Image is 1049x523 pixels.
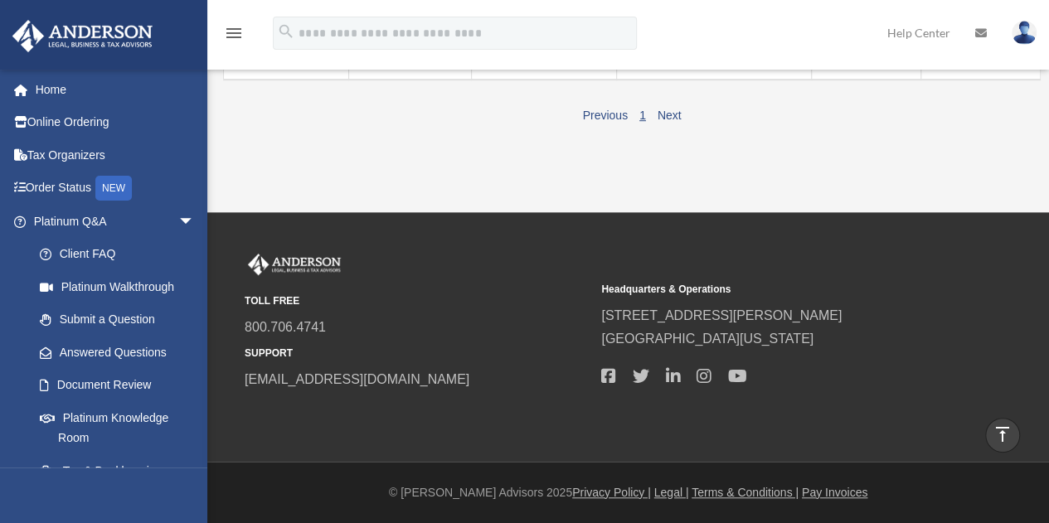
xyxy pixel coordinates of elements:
a: [EMAIL_ADDRESS][DOMAIN_NAME] [245,372,469,386]
i: menu [224,23,244,43]
div: © [PERSON_NAME] Advisors 2025 [207,482,1049,503]
a: menu [224,29,244,43]
a: Answered Questions [23,336,203,369]
a: Online Ordering [12,106,220,139]
img: Anderson Advisors Platinum Portal [7,20,158,52]
a: Next [658,109,682,122]
a: 1 [639,109,646,122]
a: 800.706.4741 [245,320,326,334]
i: search [277,22,295,41]
a: Client FAQ [23,238,211,271]
a: Submit a Question [23,303,211,337]
a: Tax & Bookkeeping Packages [23,454,211,507]
i: vertical_align_top [993,424,1013,444]
img: Anderson Advisors Platinum Portal [245,254,344,275]
a: [GEOGRAPHIC_DATA][US_STATE] [601,332,813,346]
a: Home [12,73,220,106]
a: [STREET_ADDRESS][PERSON_NAME] [601,308,842,322]
img: User Pic [1012,21,1037,45]
a: Document Review [23,369,211,402]
a: Tax Organizers [12,138,220,172]
small: Headquarters & Operations [601,281,946,298]
a: Terms & Conditions | [692,486,799,499]
a: Platinum Q&Aarrow_drop_down [12,205,211,238]
small: TOLL FREE [245,293,590,310]
a: Order StatusNEW [12,172,220,206]
a: Pay Invoices [802,486,867,499]
div: NEW [95,176,132,201]
a: Platinum Walkthrough [23,270,211,303]
a: Privacy Policy | [572,486,651,499]
a: Platinum Knowledge Room [23,401,211,454]
a: Previous [582,109,627,122]
span: arrow_drop_down [178,205,211,239]
small: SUPPORT [245,345,590,362]
a: vertical_align_top [985,418,1020,453]
a: Legal | [654,486,689,499]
